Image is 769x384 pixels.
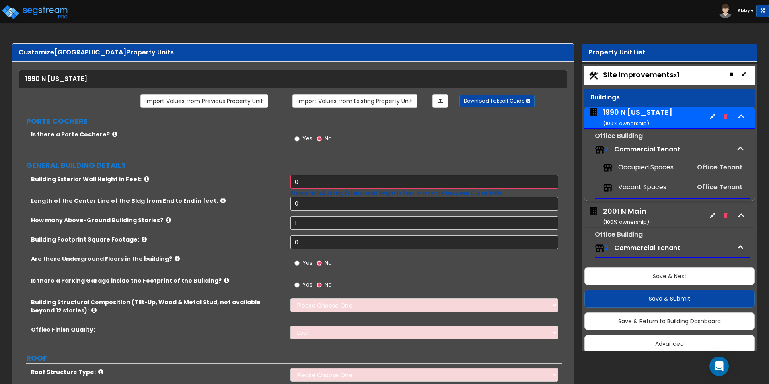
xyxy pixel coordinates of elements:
div: Buildings [590,93,748,102]
span: No [325,281,332,289]
label: Building Structural Composition (Tilt-Up, Wood & Metal Stud, not available beyond 12 stories): [31,298,284,314]
div: 2001 N Main [603,206,649,227]
img: tenants.png [603,163,613,173]
span: [GEOGRAPHIC_DATA] [54,47,126,57]
div: Open Intercom Messenger [709,357,729,376]
label: PORTE COCHERE [26,116,562,126]
img: avatar.png [718,4,732,18]
button: Download Takeoff Guide [459,95,535,107]
span: Building Exterior Wall Height in Feet: is typically between 10 and 3000 [290,190,501,196]
input: No [317,134,322,143]
button: Save & Submit [584,290,755,308]
i: click for more info! [98,369,103,375]
span: Commercial Tenant [614,145,680,154]
span: No [325,259,332,267]
label: Building Exterior Wall Height in Feet: [31,175,284,183]
a: Import the dynamic attributes value through Excel sheet [432,94,448,108]
button: Save & Return to Building Dashboard [584,312,755,330]
img: building.svg [588,206,599,217]
span: No [325,134,332,142]
span: Yes [302,134,313,142]
label: Office Finish Quality: [31,326,284,334]
b: Abby [738,8,750,14]
img: Construction.png [588,70,599,81]
span: Vacant Spaces [618,183,666,192]
small: ( 100 % ownership) [603,218,649,226]
img: tenants.png [603,183,613,192]
input: No [317,259,322,268]
div: Customize Property Units [19,48,567,57]
i: click for more info! [224,277,229,283]
span: Occupied Spaces [618,163,674,172]
span: 2 [605,243,609,252]
img: building.svg [588,107,599,118]
input: No [317,281,322,289]
img: tenants.png [595,244,605,253]
div: 1990 N [US_STATE] [25,74,561,84]
label: ROOF [26,353,562,363]
label: How many Above-Ground Building Stories? [31,216,284,224]
small: ( 100 % ownership) [603,120,649,127]
button: Advanced [584,335,755,353]
img: tenants.png [595,145,605,155]
span: Commercial Tenant [614,243,680,252]
label: Is there a Parking Garage inside the Footprint of the Building? [31,277,284,285]
span: Download Takeoff Guide [464,97,524,104]
label: Is there a Porte Cochere? [31,130,284,138]
label: Building Footprint Square Footage: [31,235,284,244]
span: 2001 N Main [588,206,649,227]
span: 1990 N California [588,107,672,128]
i: click for more info! [220,198,226,204]
span: Yes [302,281,313,289]
label: Length of the Center Line of the Bldg from End to End in feet: [31,197,284,205]
input: Yes [294,134,300,143]
span: Office Tenant [697,163,742,172]
div: Property Unit List [588,48,750,57]
i: click for more info! [166,217,171,223]
label: Are there Underground Floors in the building? [31,255,284,263]
small: Office Building [595,131,643,140]
i: click for more info! [142,236,147,242]
div: 1990 N [US_STATE] [603,107,672,128]
img: logo_pro_r.png [1,4,70,20]
span: Office Tenant [697,182,742,192]
input: Yes [294,259,300,268]
small: Office Building [595,230,643,239]
i: click for more info! [144,176,149,182]
span: 2 [605,145,609,154]
span: Please Note: [290,190,323,196]
label: GENERAL BUILDING DETAILS [26,160,562,171]
input: Yes [294,281,300,289]
i: click for more info! [175,256,180,262]
button: Save & Next [584,267,755,285]
i: click for more info! [91,307,97,313]
small: x1 [674,71,679,79]
span: Yes [302,259,313,267]
i: click for more info! [112,131,117,137]
a: Import the dynamic attribute values from existing properties. [292,94,417,108]
span: Site Improvements [603,70,679,80]
label: Roof Structure Type: [31,368,284,376]
a: Import the dynamic attribute values from previous properties. [140,94,268,108]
